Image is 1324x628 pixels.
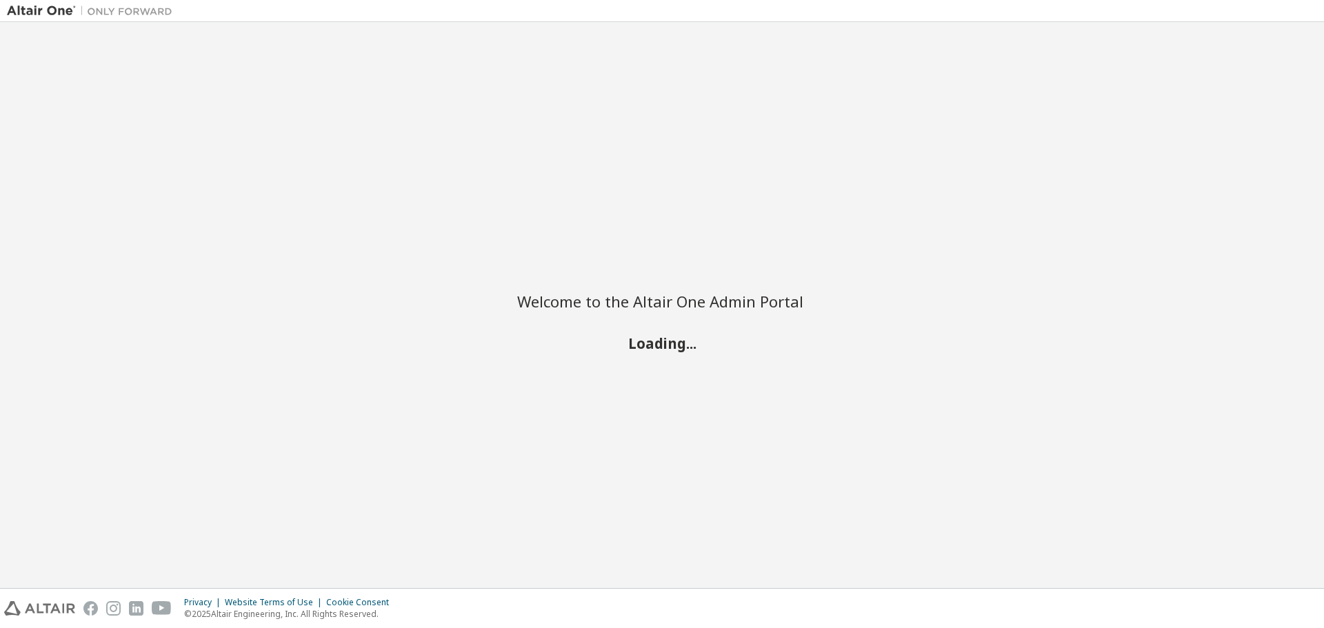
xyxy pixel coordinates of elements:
[184,597,225,608] div: Privacy
[225,597,326,608] div: Website Terms of Use
[7,4,179,18] img: Altair One
[326,597,397,608] div: Cookie Consent
[517,334,807,352] h2: Loading...
[184,608,397,620] p: © 2025 Altair Engineering, Inc. All Rights Reserved.
[517,292,807,311] h2: Welcome to the Altair One Admin Portal
[152,601,172,616] img: youtube.svg
[4,601,75,616] img: altair_logo.svg
[129,601,143,616] img: linkedin.svg
[106,601,121,616] img: instagram.svg
[83,601,98,616] img: facebook.svg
